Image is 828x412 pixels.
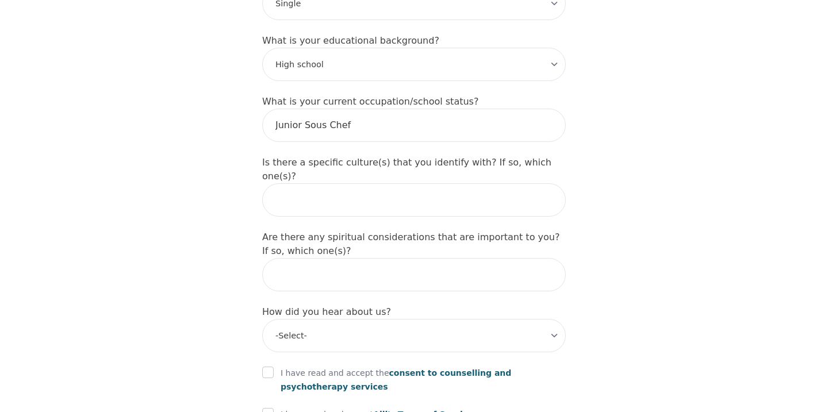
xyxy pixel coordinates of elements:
p: I have read and accept the [281,366,566,394]
span: consent to counselling and psychotherapy services [281,368,511,391]
label: What is your current occupation/school status? [262,96,478,107]
label: Are there any spiritual considerations that are important to you? If so, which one(s)? [262,232,559,256]
label: What is your educational background? [262,35,439,46]
label: Is there a specific culture(s) that you identify with? If so, which one(s)? [262,157,551,182]
label: How did you hear about us? [262,306,391,317]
